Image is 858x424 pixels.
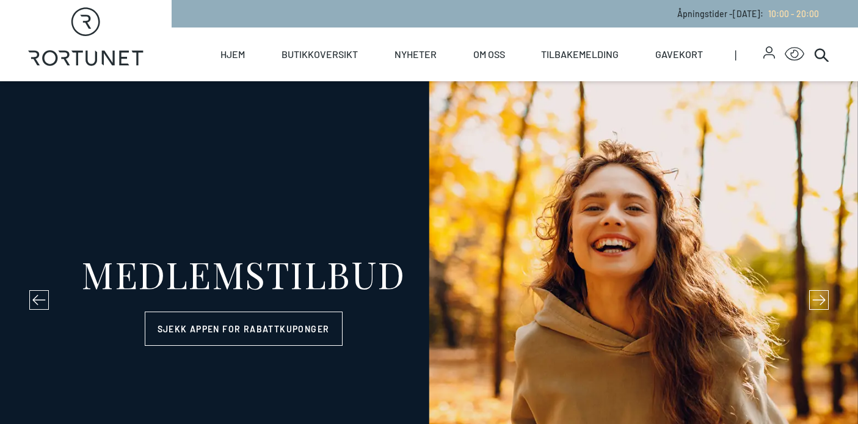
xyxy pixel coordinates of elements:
[785,45,804,64] button: Open Accessibility Menu
[394,27,437,81] a: Nyheter
[655,27,703,81] a: Gavekort
[473,27,505,81] a: Om oss
[282,27,358,81] a: Butikkoversikt
[735,27,763,81] span: |
[677,7,819,20] p: Åpningstider - [DATE] :
[145,312,343,346] a: Sjekk appen for rabattkuponger
[763,9,819,19] a: 10:00 - 20:00
[768,9,819,19] span: 10:00 - 20:00
[81,255,405,292] div: MEDLEMSTILBUD
[220,27,245,81] a: Hjem
[541,27,619,81] a: Tilbakemelding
